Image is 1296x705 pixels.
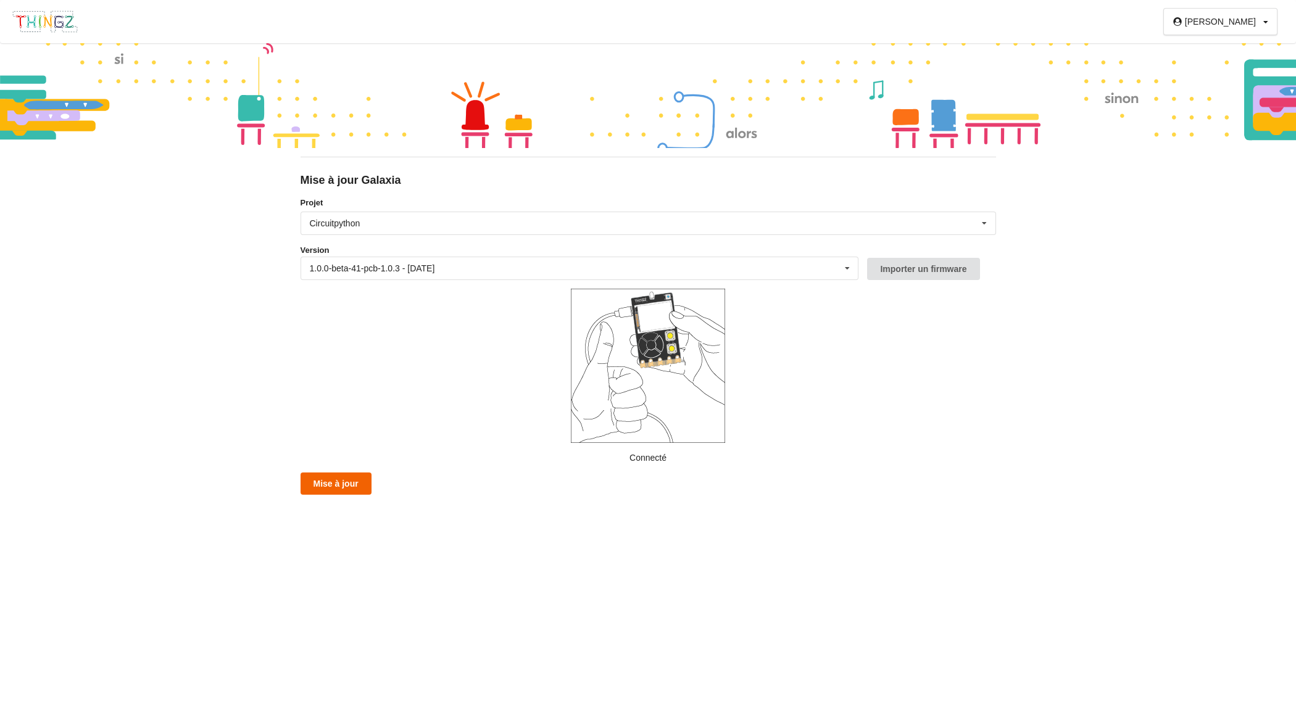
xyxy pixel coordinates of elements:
[301,472,372,495] button: Mise à jour
[301,173,996,188] div: Mise à jour Galaxia
[310,219,360,228] div: Circuitpython
[301,451,996,464] p: Connecté
[571,289,725,443] img: galaxia_plugged.png
[301,197,996,209] label: Projet
[310,264,435,273] div: 1.0.0-beta-41-pcb-1.0.3 - [DATE]
[12,10,78,33] img: thingz_logo.png
[867,258,979,280] button: Importer un firmware
[301,244,330,257] label: Version
[1185,17,1256,26] div: [PERSON_NAME]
